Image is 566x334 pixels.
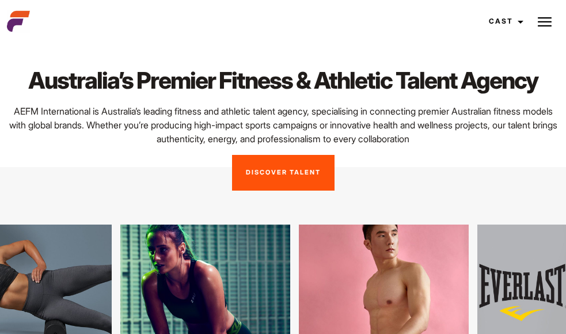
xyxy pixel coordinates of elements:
p: AEFM International is Australia’s leading fitness and athletic talent agency, specialising in con... [7,104,559,146]
img: Burger icon [538,15,552,29]
img: cropped-aefm-brand-fav-22-square.png [7,10,30,33]
a: Discover Talent [232,155,335,191]
a: Cast [478,6,530,37]
h1: Australia’s Premier Fitness & Athletic Talent Agency [7,66,559,95]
